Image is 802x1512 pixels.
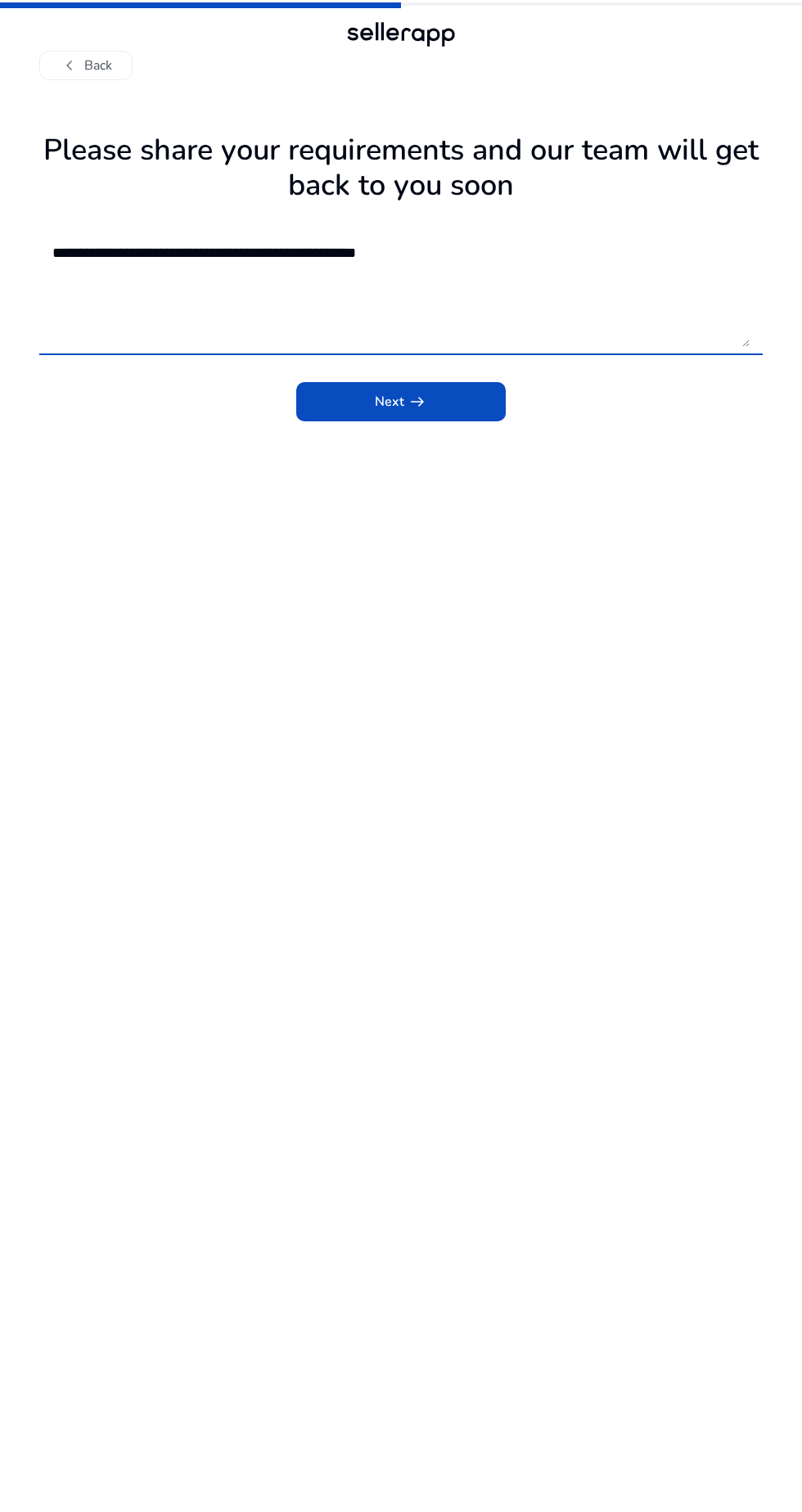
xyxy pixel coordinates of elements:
span: arrow_right_alt [408,392,427,412]
span: chevron_left [60,56,79,75]
button: Nextarrow_right_alt [296,382,506,421]
h1: Please share your requirements and our team will get back to you soon [39,133,763,203]
span: Next [375,392,427,412]
button: chevron_leftBack [39,51,133,80]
